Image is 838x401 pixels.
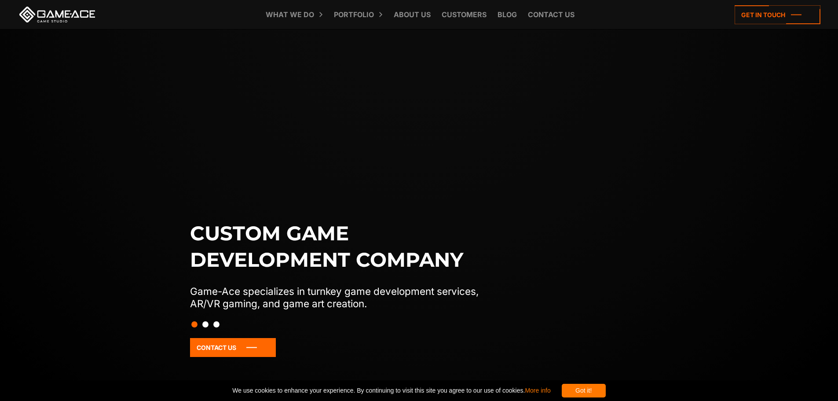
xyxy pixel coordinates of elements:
[562,384,606,397] div: Got it!
[525,387,550,394] a: More info
[190,220,497,273] h1: Custom game development company
[190,338,276,357] a: Contact Us
[190,285,497,310] p: Game-Ace specializes in turnkey game development services, AR/VR gaming, and game art creation.
[191,317,198,332] button: Slide 1
[232,384,550,397] span: We use cookies to enhance your experience. By continuing to visit this site you agree to our use ...
[202,317,209,332] button: Slide 2
[735,5,820,24] a: Get in touch
[213,317,220,332] button: Slide 3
